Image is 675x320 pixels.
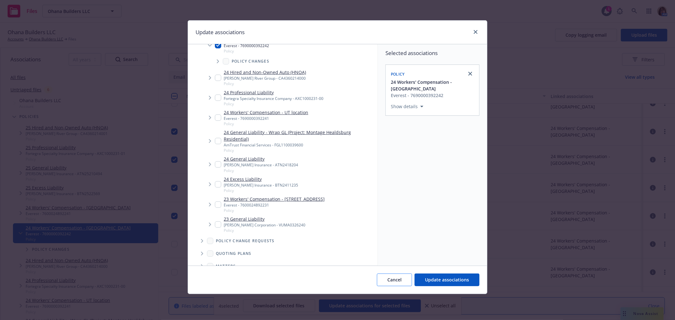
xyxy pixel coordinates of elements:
[216,239,274,243] span: Policy change requests
[224,76,306,81] div: [PERSON_NAME] River Group - CA4360214000
[224,43,329,48] div: Everest - 7690000392242
[224,202,325,208] div: Everest - 7600024892231
[224,69,306,76] a: 24 Hired and Non-Owned Auto (HNOA)
[388,103,426,110] button: Show details
[224,208,325,213] span: Policy
[224,228,305,233] span: Policy
[232,59,269,63] span: Policy changes
[224,156,298,162] a: 24 General Liability
[224,109,308,116] a: 24 Workers' Compensation - UT location
[224,162,298,168] div: [PERSON_NAME] Insurance - ATN2418204
[224,129,375,142] a: 24 General Liability - Wrap GL (Project: Montage Healdsburg Residential)
[224,176,298,182] a: 24 Excess Liability
[224,168,298,173] span: Policy
[224,48,329,54] span: Policy
[385,49,479,57] span: Selected associations
[224,196,325,202] a: 23 Workers' Compensation - [STREET_ADDRESS]
[224,188,298,193] span: Policy
[224,96,323,101] div: Fortegra Specialty Insurance Company - AXC1000231-00
[224,142,375,148] div: AmTrust Financial Services - FGL1100039600
[224,81,306,86] span: Policy
[224,116,308,121] div: Everest - 7690000392241
[224,121,308,126] span: Policy
[224,222,305,228] div: [PERSON_NAME] Corporation - VUMA0326240
[224,101,323,107] span: Policy
[224,182,298,188] div: [PERSON_NAME] Insurance - BTN2411235
[224,89,323,96] a: 24 Professional Liability
[224,216,305,222] a: 23 General Liability
[224,148,375,153] span: Policy
[216,252,252,255] span: Quoting plans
